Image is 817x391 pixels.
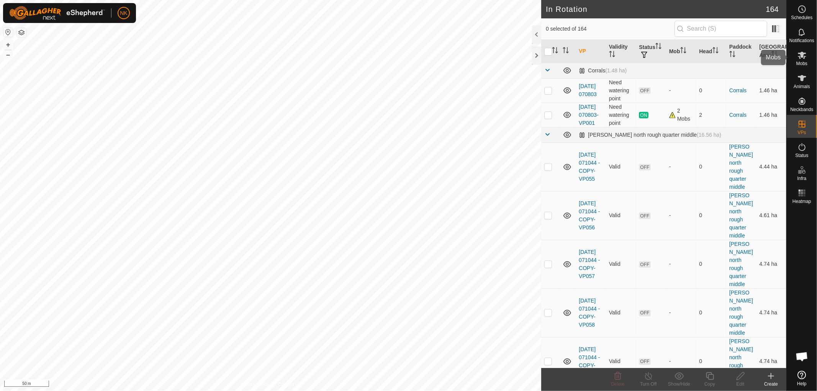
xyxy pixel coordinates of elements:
span: 164 [766,3,779,15]
td: 4.44 ha [756,142,786,191]
th: Mob [666,40,696,63]
p-sorticon: Activate to sort [609,52,615,58]
span: Status [795,153,808,158]
span: Animals [794,84,810,89]
th: [GEOGRAPHIC_DATA] Area [756,40,786,63]
h2: In Rotation [546,5,766,14]
p-sorticon: Activate to sort [563,48,569,54]
span: 0 selected of 164 [546,25,675,33]
a: Corrals [729,87,747,93]
th: VP [576,40,606,63]
p-sorticon: Activate to sort [771,52,778,58]
td: Valid [606,240,636,288]
div: - [669,260,693,268]
p-sorticon: Activate to sort [680,48,686,54]
div: 2 Mobs [669,107,693,123]
div: Show/Hide [664,381,694,388]
span: NK [120,9,127,17]
button: Map Layers [17,28,26,37]
div: [PERSON_NAME] north rough quarter middle [579,132,721,138]
input: Search (S) [675,21,767,37]
div: Edit [725,381,756,388]
a: Privacy Policy [241,381,269,388]
th: Validity [606,40,636,63]
td: 0 [696,337,726,386]
td: 0 [696,142,726,191]
span: Schedules [791,15,812,20]
td: Valid [606,337,636,386]
a: [PERSON_NAME] north rough quarter middle [729,241,753,287]
th: Status [636,40,666,63]
a: [DATE] 070803-VP001 [579,104,598,126]
span: Mobs [796,61,807,66]
td: 0 [696,240,726,288]
th: Paddock [726,40,756,63]
p-sorticon: Activate to sort [729,52,735,58]
a: [DATE] 071044 - COPY-VP059 [579,346,600,376]
a: [PERSON_NAME] north rough quarter middle [729,290,753,336]
td: 0 [696,78,726,103]
td: 4.74 ha [756,288,786,337]
span: Heatmap [792,199,811,204]
span: (1.48 ha) [605,67,627,74]
span: OFF [639,213,650,219]
div: Copy [694,381,725,388]
span: (16.56 ha) [697,132,721,138]
a: [PERSON_NAME] north rough quarter middle [729,192,753,239]
td: 0 [696,288,726,337]
a: Help [787,368,817,389]
td: 4.74 ha [756,337,786,386]
a: Contact Us [278,381,301,388]
span: Neckbands [790,107,813,112]
p-sorticon: Activate to sort [655,44,661,50]
td: 0 [696,191,726,240]
td: Need watering point [606,103,636,127]
img: Gallagher Logo [9,6,105,20]
span: VPs [797,130,806,135]
span: OFF [639,164,650,170]
a: Corrals [729,112,747,118]
span: OFF [639,261,650,268]
td: Need watering point [606,78,636,103]
span: Notifications [789,38,814,43]
p-sorticon: Activate to sort [552,48,558,54]
td: 4.74 ha [756,240,786,288]
span: Infra [797,176,806,181]
button: + [3,40,13,49]
a: [DATE] 070803 [579,83,597,97]
a: [DATE] 071044 - COPY-VP056 [579,200,600,231]
td: 1.46 ha [756,103,786,127]
button: – [3,50,13,59]
td: Valid [606,191,636,240]
td: 1.46 ha [756,78,786,103]
p-sorticon: Activate to sort [712,48,719,54]
td: Valid [606,288,636,337]
td: 2 [696,103,726,127]
td: 4.61 ha [756,191,786,240]
div: - [669,309,693,317]
div: - [669,211,693,219]
span: OFF [639,87,650,94]
span: OFF [639,358,650,365]
a: [DATE] 071044 - COPY-VP058 [579,298,600,328]
div: Corrals [579,67,627,74]
div: Create [756,381,786,388]
th: Head [696,40,726,63]
td: Valid [606,142,636,191]
div: Turn Off [633,381,664,388]
span: OFF [639,310,650,316]
a: [PERSON_NAME] north rough quarter middle [729,338,753,384]
button: Reset Map [3,28,13,37]
div: - [669,357,693,365]
a: [PERSON_NAME] north rough quarter middle [729,144,753,190]
span: ON [639,112,648,118]
div: Open chat [791,345,814,368]
span: Help [797,381,807,386]
div: - [669,87,693,95]
div: - [669,163,693,171]
a: [DATE] 071044 - COPY-VP055 [579,152,600,182]
span: Delete [611,381,625,387]
a: [DATE] 071044 - COPY-VP057 [579,249,600,279]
